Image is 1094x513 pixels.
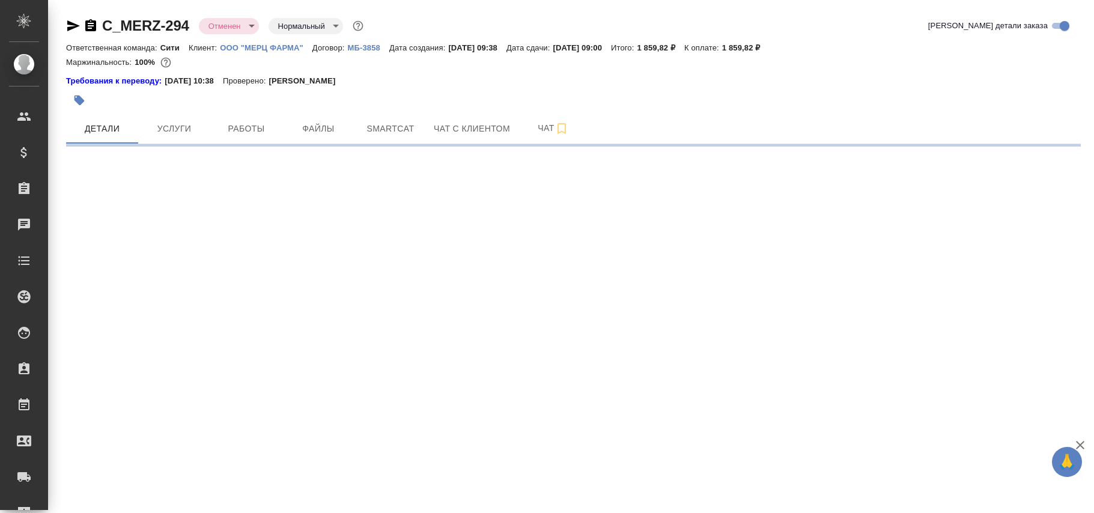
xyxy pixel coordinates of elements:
p: Дата сдачи: [506,43,553,52]
span: Чат [524,121,582,136]
span: Работы [217,121,275,136]
p: ООО "МЕРЦ ФАРМА" [220,43,312,52]
div: Отменен [199,18,259,34]
a: Требования к переводу: [66,75,165,87]
button: 🙏 [1052,447,1082,477]
button: Нормальный [275,21,329,31]
p: МБ-3858 [348,43,389,52]
button: Доп статусы указывают на важность/срочность заказа [350,18,366,34]
p: 1 859,82 ₽ [637,43,684,52]
p: Итого: [611,43,637,52]
p: Сити [160,43,189,52]
button: Отменен [205,21,245,31]
p: [DATE] 09:00 [553,43,611,52]
p: Проверено: [223,75,269,87]
span: 🙏 [1057,449,1077,475]
a: C_MERZ-294 [102,17,189,34]
svg: Подписаться [555,121,569,136]
p: 100% [135,58,158,67]
p: Дата создания: [389,43,448,52]
p: [DATE] 09:38 [448,43,506,52]
a: ООО "МЕРЦ ФАРМА" [220,42,312,52]
p: [PERSON_NAME] [269,75,344,87]
button: Добавить тэг [66,87,93,114]
p: Маржинальность: [66,58,135,67]
div: Нажми, чтобы открыть папку с инструкцией [66,75,165,87]
span: Услуги [145,121,203,136]
button: Скопировать ссылку для ЯМессенджера [66,19,81,33]
p: 1 859,82 ₽ [722,43,770,52]
p: Договор: [312,43,348,52]
a: МБ-3858 [348,42,389,52]
span: Детали [73,121,131,136]
button: 0.00 RUB; [158,55,174,70]
p: К оплате: [684,43,722,52]
span: Чат с клиентом [434,121,510,136]
button: Скопировать ссылку [84,19,98,33]
span: Smartcat [362,121,419,136]
div: Отменен [269,18,343,34]
p: Ответственная команда: [66,43,160,52]
p: Клиент: [189,43,220,52]
p: [DATE] 10:38 [165,75,223,87]
span: Файлы [290,121,347,136]
span: [PERSON_NAME] детали заказа [928,20,1048,32]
